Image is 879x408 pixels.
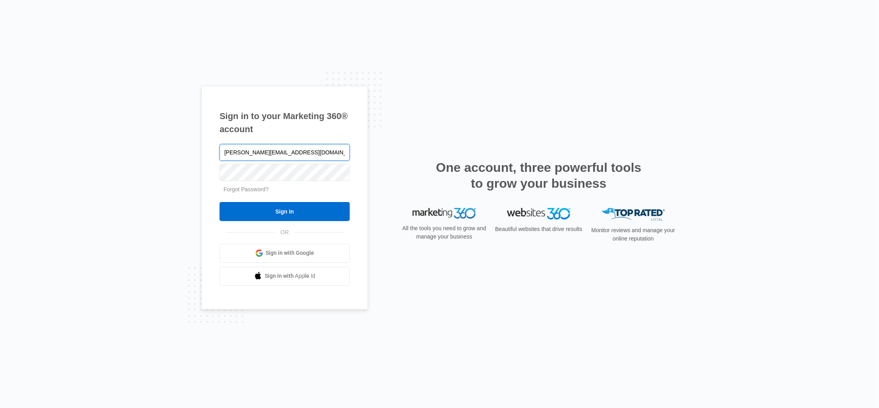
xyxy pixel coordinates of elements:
[220,244,350,263] a: Sign in with Google
[494,225,583,233] p: Beautiful websites that drive results
[413,208,476,219] img: Marketing 360
[434,160,644,191] h2: One account, three powerful tools to grow your business
[224,186,269,192] a: Forgot Password?
[507,208,571,219] img: Websites 360
[400,224,489,241] p: All the tools you need to grow and manage your business
[275,228,295,237] span: OR
[220,144,350,161] input: Email
[220,267,350,286] a: Sign in with Apple Id
[220,202,350,221] input: Sign In
[265,272,316,280] span: Sign in with Apple Id
[220,110,350,136] h1: Sign in to your Marketing 360® account
[589,226,678,243] p: Monitor reviews and manage your online reputation
[266,249,314,257] span: Sign in with Google
[601,208,665,221] img: Top Rated Local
